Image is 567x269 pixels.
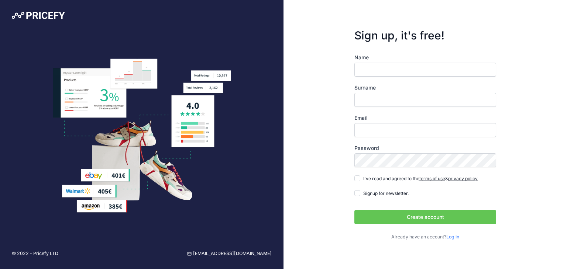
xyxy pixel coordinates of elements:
img: Pricefy [12,12,65,19]
label: Password [354,144,496,152]
a: [EMAIL_ADDRESS][DOMAIN_NAME] [187,250,272,257]
label: Email [354,114,496,122]
span: Signup for newsletter. [363,191,409,196]
p: © 2022 - Pricefy LTD [12,250,58,257]
a: privacy policy [448,176,478,181]
label: Name [354,54,496,61]
a: terms of use [419,176,445,181]
button: Create account [354,210,496,224]
span: I've read and agreed to the & [363,176,478,181]
a: Log in [446,234,459,240]
p: Already have an account? [354,234,496,241]
h3: Sign up, it's free! [354,29,496,42]
label: Surname [354,84,496,91]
